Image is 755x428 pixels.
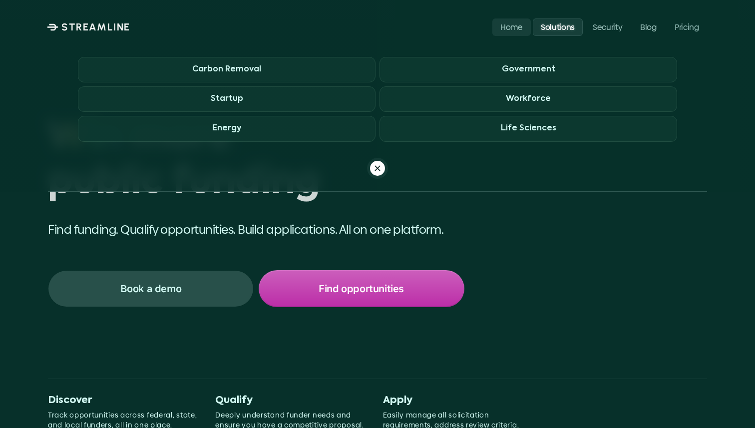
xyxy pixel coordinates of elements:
[48,395,199,407] p: Discover
[379,116,677,141] a: Life Sciences
[48,221,464,238] p: Find funding. Qualify opportunities. Build applications. All on one platform.
[379,57,677,82] a: Government
[501,124,556,133] h3: Life Sciences
[192,65,261,74] h3: Carbon Removal
[120,282,182,295] p: Book a demo
[383,395,534,407] p: Apply
[47,21,130,33] a: STREAMLINE
[78,116,376,141] a: Energy
[585,18,630,35] a: Security
[212,124,241,133] h3: Energy
[667,18,707,35] a: Pricing
[78,86,376,112] a: Startup
[319,282,404,295] p: Find opportunities
[633,18,665,35] a: Blog
[61,21,130,33] p: STREAMLINE
[541,22,575,31] p: Solutions
[492,18,531,35] a: Home
[675,22,699,31] p: Pricing
[641,22,657,31] p: Blog
[506,94,551,104] h3: Workforce
[593,22,622,31] p: Security
[259,270,464,307] a: Find opportunities
[48,270,254,307] a: Book a demo
[502,65,555,74] h3: Government
[215,395,367,407] p: Qualify
[379,86,677,112] a: Workforce
[78,57,376,82] a: Carbon Removal
[211,94,243,104] h3: Startup
[500,22,523,31] p: Home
